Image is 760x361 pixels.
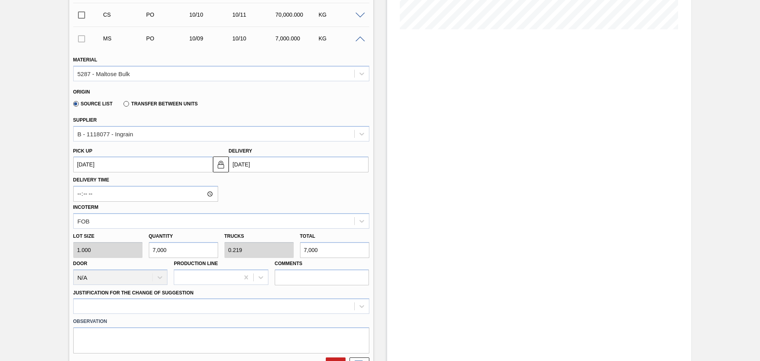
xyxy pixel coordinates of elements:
div: 10/09/2025 [187,35,235,42]
div: Changed Suggestion [101,11,149,18]
label: Delivery Time [73,174,218,186]
div: 10/10/2025 [230,35,278,42]
div: 10/11/2025 [230,11,278,18]
div: 10/10/2025 [187,11,235,18]
label: Source List [73,101,113,107]
label: Lot size [73,231,142,242]
div: Purchase order [144,11,192,18]
div: 7,000.000 [274,35,321,42]
div: 5287 - Maltose Bulk [78,70,130,77]
input: mm/dd/yyyy [73,157,213,172]
label: Transfer between Units [123,101,198,107]
div: FOB [78,218,90,224]
label: Trucks [224,233,244,239]
div: 70,000.000 [274,11,321,18]
input: mm/dd/yyyy [229,157,369,172]
div: Manual Suggestion [101,35,149,42]
div: KG [317,11,365,18]
div: Purchase order [144,35,192,42]
label: Production Line [174,261,218,266]
img: locked [216,160,226,169]
label: Material [73,57,97,63]
button: locked [213,157,229,172]
label: Origin [73,89,90,95]
label: Justification for the Change of Suggestion [73,290,194,296]
div: KG [317,35,365,42]
label: Comments [275,258,369,269]
label: Total [300,233,315,239]
label: Door [73,261,87,266]
label: Observation [73,316,369,327]
label: Delivery [229,148,253,154]
label: Quantity [149,233,173,239]
label: Supplier [73,117,97,123]
label: Pick up [73,148,93,154]
div: B - 1118077 - Ingrain [78,130,133,137]
label: Incoterm [73,204,99,210]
